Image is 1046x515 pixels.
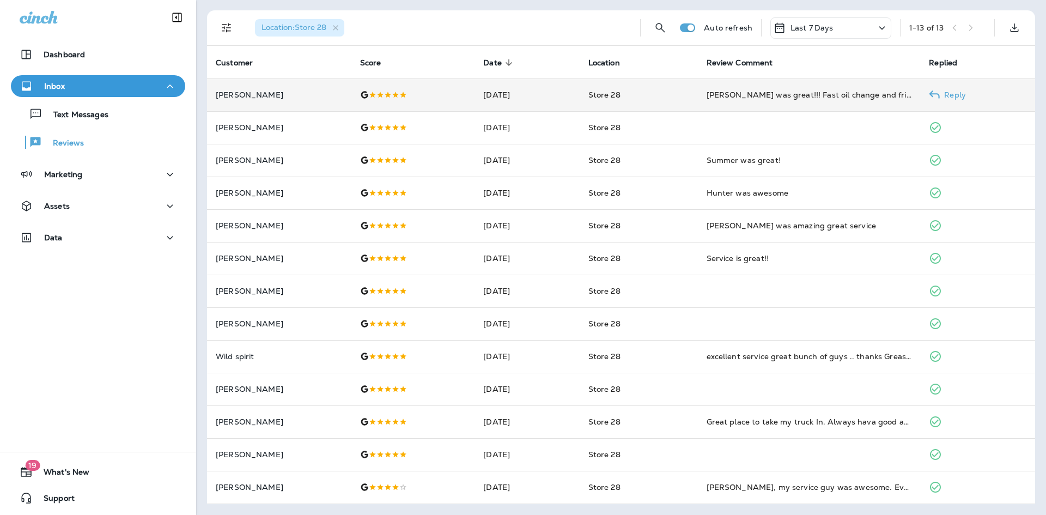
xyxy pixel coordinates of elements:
[216,17,238,39] button: Filters
[475,78,579,111] td: [DATE]
[216,385,343,393] p: [PERSON_NAME]
[216,156,343,165] p: [PERSON_NAME]
[44,202,70,210] p: Assets
[216,58,267,68] span: Customer
[475,209,579,242] td: [DATE]
[909,23,944,32] div: 1 - 13 of 13
[929,58,957,68] span: Replied
[588,123,621,132] span: Store 28
[707,58,787,68] span: Review Comment
[475,275,579,307] td: [DATE]
[929,58,971,68] span: Replied
[588,417,621,427] span: Store 28
[707,58,773,68] span: Review Comment
[588,384,621,394] span: Store 28
[216,450,343,459] p: [PERSON_NAME]
[475,438,579,471] td: [DATE]
[588,90,621,100] span: Store 28
[707,220,912,231] div: Danny was amazing great service
[475,340,579,373] td: [DATE]
[216,352,343,361] p: Wild spirit
[940,90,966,99] p: Reply
[216,417,343,426] p: [PERSON_NAME]
[261,22,326,32] span: Location : Store 28
[44,82,65,90] p: Inbox
[588,319,621,329] span: Store 28
[216,254,343,263] p: [PERSON_NAME]
[216,189,343,197] p: [PERSON_NAME]
[11,75,185,97] button: Inbox
[44,233,63,242] p: Data
[162,7,192,28] button: Collapse Sidebar
[588,352,621,361] span: Store 28
[44,50,85,59] p: Dashboard
[11,195,185,217] button: Assets
[216,58,253,68] span: Customer
[475,177,579,209] td: [DATE]
[483,58,516,68] span: Date
[475,373,579,405] td: [DATE]
[360,58,396,68] span: Score
[588,482,621,492] span: Store 28
[11,163,185,185] button: Marketing
[483,58,502,68] span: Date
[707,187,912,198] div: Hunter was awesome
[707,482,912,493] div: Daniel, my service guy was awesome. Everybody in there was professional today, And I didn't get p...
[216,287,343,295] p: [PERSON_NAME]
[707,416,912,427] div: Great place to take my truck In. Always hava good attitude here.
[1004,17,1025,39] button: Export as CSV
[11,461,185,483] button: 19What's New
[216,221,343,230] p: [PERSON_NAME]
[216,90,343,99] p: [PERSON_NAME]
[707,253,912,264] div: Service is great!!
[216,123,343,132] p: [PERSON_NAME]
[790,23,834,32] p: Last 7 Days
[42,138,84,149] p: Reviews
[588,286,621,296] span: Store 28
[588,58,620,68] span: Location
[216,319,343,328] p: [PERSON_NAME]
[42,110,108,120] p: Text Messages
[33,494,75,507] span: Support
[588,188,621,198] span: Store 28
[11,131,185,154] button: Reviews
[649,17,671,39] button: Search Reviews
[11,102,185,125] button: Text Messages
[44,170,82,179] p: Marketing
[707,351,912,362] div: excellent service great bunch of guys .. thanks Grease monkey
[11,227,185,249] button: Data
[588,253,621,263] span: Store 28
[707,89,912,100] div: Jared was great!!! Fast oil change and friendly service!
[588,221,621,231] span: Store 28
[475,242,579,275] td: [DATE]
[588,155,621,165] span: Store 28
[475,144,579,177] td: [DATE]
[33,468,89,481] span: What's New
[707,155,912,166] div: Summer was great!
[475,405,579,438] td: [DATE]
[475,307,579,340] td: [DATE]
[360,58,381,68] span: Score
[588,58,634,68] span: Location
[475,111,579,144] td: [DATE]
[255,19,344,37] div: Location:Store 28
[25,460,40,471] span: 19
[216,483,343,492] p: [PERSON_NAME]
[11,487,185,509] button: Support
[11,44,185,65] button: Dashboard
[475,471,579,504] td: [DATE]
[588,450,621,459] span: Store 28
[704,23,752,32] p: Auto refresh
